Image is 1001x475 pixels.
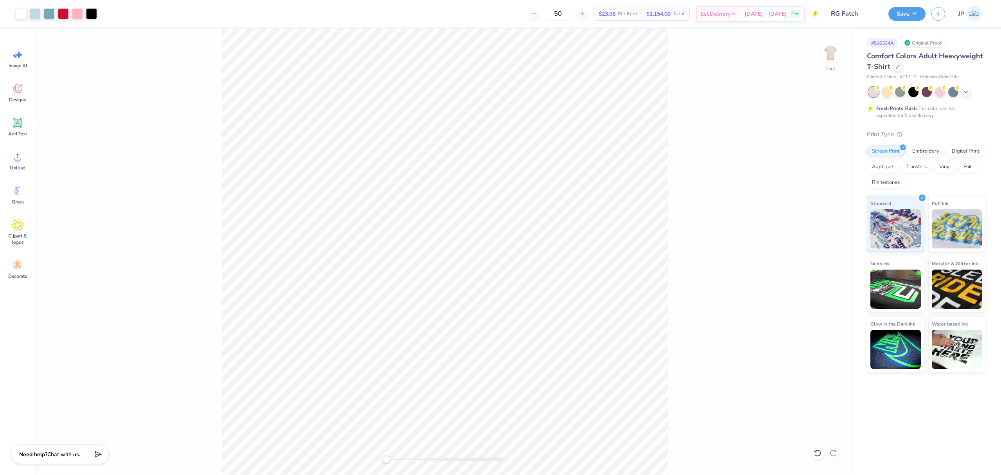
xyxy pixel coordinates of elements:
span: Minimum Order: 24 + [920,74,959,81]
input: – – [543,7,573,21]
div: Accessibility label [382,455,390,463]
span: Decorate [8,273,27,279]
span: Neon Ink [870,259,890,268]
span: Per Item [618,10,637,18]
span: Upload [10,165,25,171]
div: Foil [958,161,977,173]
div: # 516334A [867,38,898,48]
img: Back [823,45,838,61]
img: Water based Ink [932,330,982,369]
span: Image AI [9,63,27,69]
img: Glow in the Dark Ink [870,330,921,369]
div: Embroidery [907,146,944,157]
div: Screen Print [867,146,905,157]
span: $1,154.00 [646,10,671,18]
img: Puff Ink [932,209,982,248]
span: Total [673,10,685,18]
div: Back [825,65,836,72]
img: Metallic & Glitter Ink [932,270,982,309]
span: Greek [12,199,24,205]
img: Standard [870,209,921,248]
button: Save [888,7,926,21]
div: Digital Print [947,146,985,157]
span: Est. Delivery [701,10,730,18]
img: Neon Ink [870,270,921,309]
span: $23.08 [599,10,615,18]
strong: Fresh Prints Flash: [876,105,918,112]
span: Designs [9,97,26,103]
span: Puff Ink [932,199,948,207]
div: Rhinestones [867,177,905,189]
div: Vinyl [934,161,956,173]
span: Comfort Colors Adult Heavyweight T-Shirt [867,51,983,71]
span: Water based Ink [932,320,968,328]
div: Print Type [867,130,985,139]
span: [DATE] - [DATE] [744,10,787,18]
div: Applique [867,161,898,173]
div: Transfers [901,161,932,173]
span: Glow in the Dark Ink [870,320,915,328]
div: This color can be expedited for 5 day delivery. [876,105,972,119]
a: JP [955,6,985,22]
img: John Paul Torres [966,6,982,22]
span: Chat with us. [47,451,80,458]
span: Add Text [8,131,27,137]
span: Free [791,11,799,16]
span: Metallic & Glitter Ink [932,259,978,268]
span: Standard [870,199,891,207]
input: Untitled Design [825,6,883,22]
span: # C1717 [900,74,916,81]
div: Original Proof [902,38,946,48]
span: JP [958,9,964,18]
strong: Need help? [19,451,47,458]
span: Comfort Colors [867,74,896,81]
span: Clipart & logos [5,233,30,245]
